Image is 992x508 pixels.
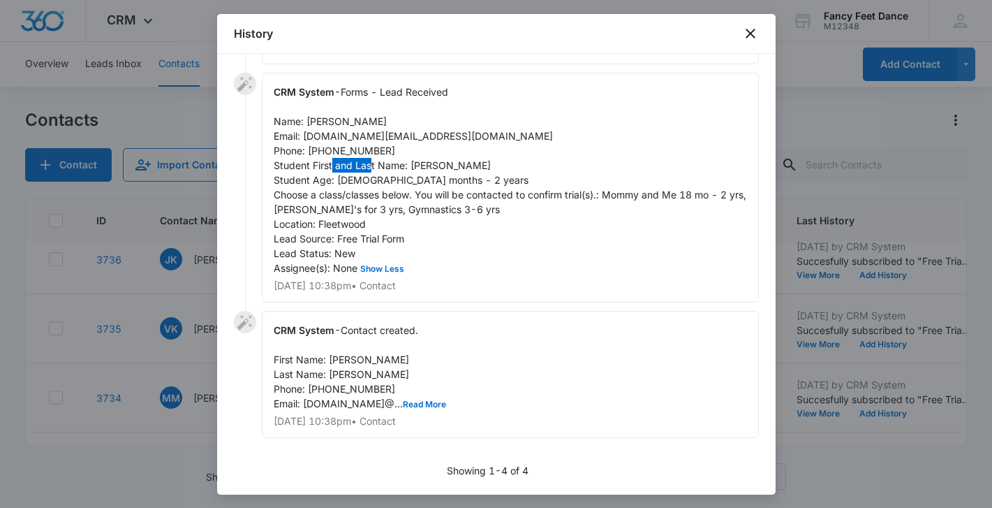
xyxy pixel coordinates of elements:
[742,25,759,42] button: close
[262,73,759,303] div: -
[274,86,334,98] span: CRM System
[234,25,273,42] h1: History
[403,400,446,409] button: Read More
[357,265,407,273] button: Show Less
[274,281,747,291] p: [DATE] 10:38pm • Contact
[274,324,334,336] span: CRM System
[274,324,446,409] span: Contact created. First Name: [PERSON_NAME] Last Name: [PERSON_NAME] Phone: [PHONE_NUMBER] Email: ...
[262,311,759,438] div: -
[274,416,747,426] p: [DATE] 10:38pm • Contact
[274,86,749,274] span: Forms - Lead Received Name: [PERSON_NAME] Email: [DOMAIN_NAME][EMAIL_ADDRESS][DOMAIN_NAME] Phone:...
[447,463,528,478] p: Showing 1-4 of 4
